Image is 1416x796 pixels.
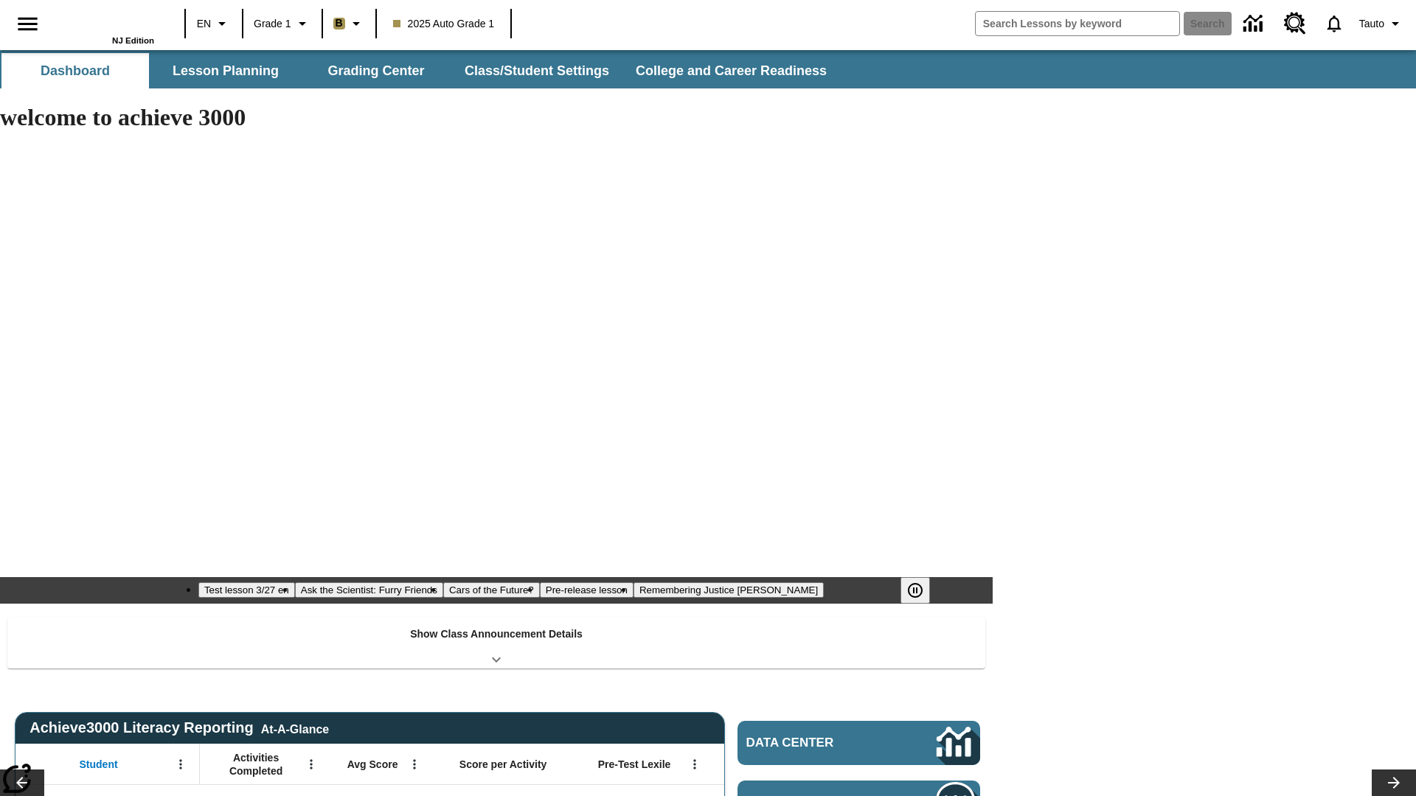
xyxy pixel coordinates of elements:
span: EN [197,16,211,32]
a: Data Center [1235,4,1275,44]
button: Slide 2 Ask the Scientist: Furry Friends [295,582,443,598]
button: Lesson carousel, Next [1372,769,1416,796]
button: Pause [900,577,930,604]
div: Home [58,5,154,45]
div: At-A-Glance [261,720,329,736]
span: Data Center [746,736,886,750]
span: NJ Edition [112,36,154,45]
button: Class/Student Settings [453,53,621,88]
button: Language: EN, Select a language [190,10,237,37]
span: Activities Completed [207,751,305,778]
button: Slide 5 Remembering Justice O'Connor [634,582,824,598]
button: Dashboard [1,53,149,88]
button: Lesson Planning [152,53,299,88]
button: Slide 1 Test lesson 3/27 en [198,582,295,598]
span: 2025 Auto Grade 1 [393,16,495,32]
p: Show Class Announcement Details [410,626,583,642]
button: Boost Class color is light brown. Change class color [327,10,371,37]
a: Data Center [737,721,980,765]
div: Pause [900,577,945,604]
span: Score per Activity [459,758,547,771]
a: Resource Center, Will open in new tab [1275,4,1315,43]
button: Slide 3 Cars of the Future? [443,582,540,598]
button: Profile/Settings [1353,10,1410,37]
span: B [336,14,343,32]
button: Open Menu [300,753,322,775]
button: Open side menu [6,2,49,46]
button: Open Menu [403,753,426,775]
button: Open Menu [170,753,192,775]
span: Tauto [1359,16,1384,32]
span: Avg Score [347,758,398,771]
span: Grade 1 [254,16,291,32]
a: Home [58,7,154,36]
button: College and Career Readiness [624,53,839,88]
span: Achieve3000 Literacy Reporting [29,719,329,736]
button: Open Menu [684,753,706,775]
button: Slide 4 Pre-release lesson [540,582,634,598]
input: search field [976,12,1179,35]
span: Student [80,758,118,771]
button: Grading Center [302,53,450,88]
div: Show Class Announcement Details [7,618,985,668]
button: Grade: Grade 1, Select a grade [248,10,317,37]
a: Notifications [1315,4,1353,43]
span: Pre-Test Lexile [598,758,671,771]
